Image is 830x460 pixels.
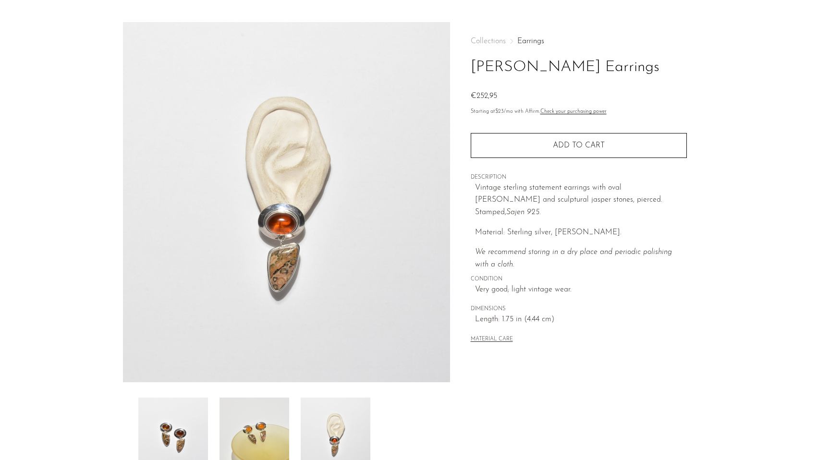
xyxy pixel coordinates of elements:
[123,22,450,382] img: Jasper Amber Earrings
[471,55,687,80] h1: [PERSON_NAME] Earrings
[506,208,541,216] em: Sajen 925.
[471,275,687,284] span: CONDITION
[540,109,607,114] a: Check your purchasing power - Learn more about Affirm Financing (opens in modal)
[553,141,605,150] span: Add to cart
[471,37,506,45] span: Collections
[471,92,497,100] span: €252,95
[475,248,672,268] i: We recommend storing in a dry place and periodic polishing with a cloth.
[475,182,687,219] p: Vintage sterling statement earrings with oval [PERSON_NAME] and sculptural jasper stones, pierced...
[471,305,687,314] span: DIMENSIONS
[471,173,687,182] span: DESCRIPTION
[475,314,687,326] span: Length: 1.75 in (4.44 cm)
[475,284,687,296] span: Very good; light vintage wear.
[495,109,504,114] span: $23
[471,108,687,116] p: Starting at /mo with Affirm.
[471,37,687,45] nav: Breadcrumbs
[517,37,544,45] a: Earrings
[475,227,687,239] p: Material: Sterling silver, [PERSON_NAME].
[471,336,513,343] button: MATERIAL CARE
[471,133,687,158] button: Add to cart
